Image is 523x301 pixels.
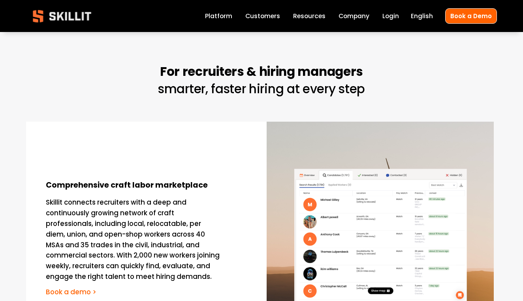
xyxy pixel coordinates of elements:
[205,11,232,21] a: Platform
[145,64,378,97] h2: smarter, faster hiring at every step
[339,11,369,21] a: Company
[26,4,98,28] img: Skillit
[293,11,325,21] span: Resources
[160,62,363,83] strong: For recruiters & hiring managers
[411,11,433,21] span: English
[293,11,325,21] a: folder dropdown
[445,8,497,24] a: Book a Demo
[245,11,280,21] a: Customers
[46,179,208,192] strong: Comprehensive craft labor marketplace
[411,11,433,21] div: language picker
[382,11,399,21] a: Login
[46,287,96,297] a: Book a demo >
[46,197,220,282] p: Skillit connects recruiters with a deep and continuously growing network of craft professionals, ...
